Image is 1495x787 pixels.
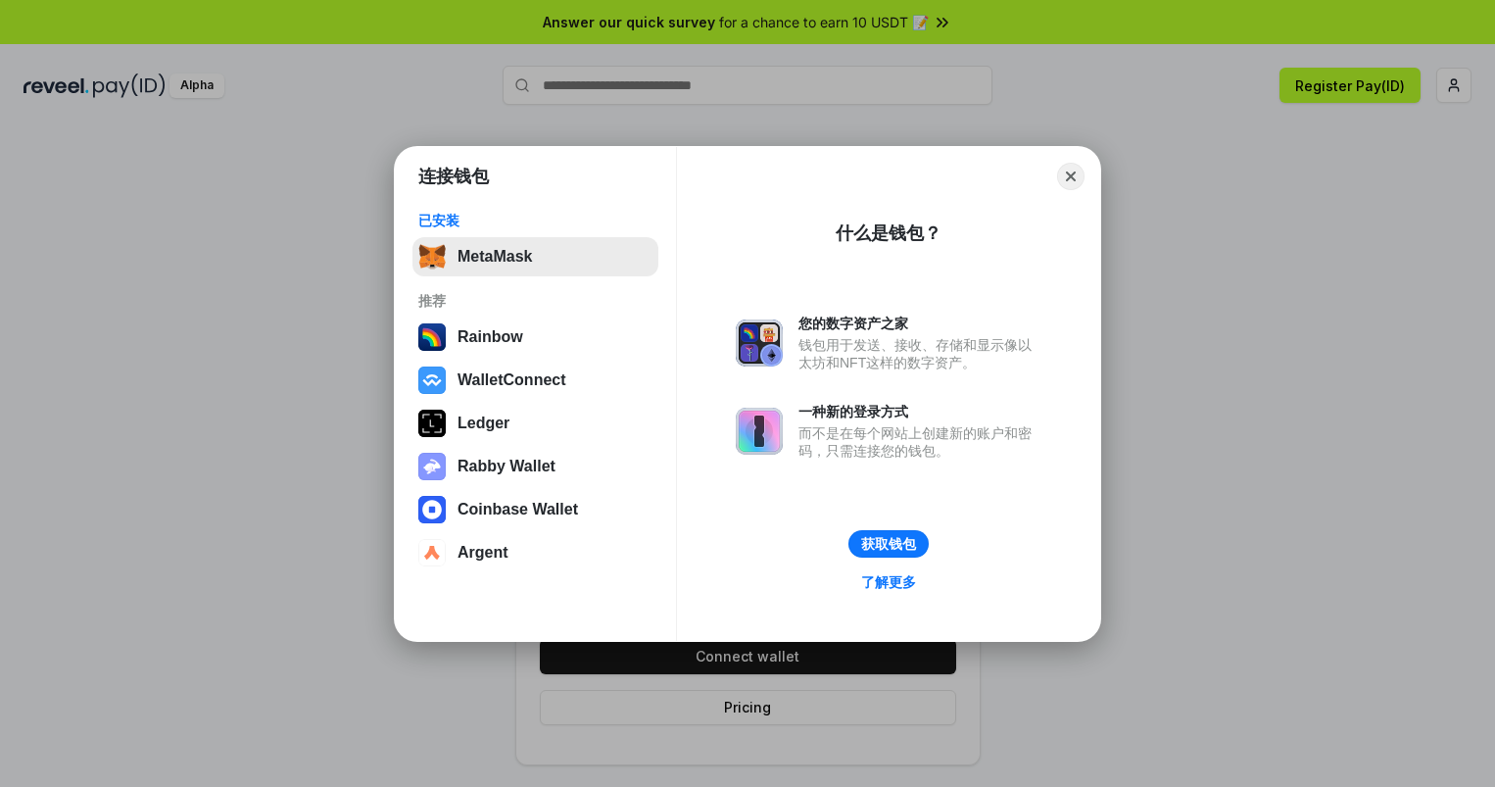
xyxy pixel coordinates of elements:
button: Rabby Wallet [412,447,658,486]
div: 推荐 [418,292,652,310]
div: Rabby Wallet [458,458,555,475]
div: 您的数字资产之家 [798,315,1041,332]
h1: 连接钱包 [418,165,489,188]
img: svg+xml,%3Csvg%20xmlns%3D%22http%3A%2F%2Fwww.w3.org%2F2000%2Fsvg%22%20fill%3D%22none%22%20viewBox... [736,320,783,367]
a: 了解更多 [849,569,928,595]
img: svg+xml,%3Csvg%20width%3D%22120%22%20height%3D%22120%22%20viewBox%3D%220%200%20120%20120%22%20fil... [418,323,446,351]
img: svg+xml,%3Csvg%20xmlns%3D%22http%3A%2F%2Fwww.w3.org%2F2000%2Fsvg%22%20fill%3D%22none%22%20viewBox... [736,408,783,455]
button: 获取钱包 [848,530,929,558]
img: svg+xml,%3Csvg%20fill%3D%22none%22%20height%3D%2233%22%20viewBox%3D%220%200%2035%2033%22%20width%... [418,243,446,271]
button: Argent [412,533,658,572]
div: Argent [458,544,508,562]
button: MetaMask [412,237,658,276]
div: 了解更多 [861,573,916,591]
div: 钱包用于发送、接收、存储和显示像以太坊和NFT这样的数字资产。 [798,336,1041,371]
button: Rainbow [412,318,658,357]
div: Ledger [458,415,509,432]
div: 获取钱包 [861,535,916,553]
div: Coinbase Wallet [458,501,578,518]
div: Rainbow [458,328,523,346]
img: svg+xml,%3Csvg%20width%3D%2228%22%20height%3D%2228%22%20viewBox%3D%220%200%2028%2028%22%20fill%3D... [418,539,446,566]
button: Close [1057,163,1085,190]
div: 已安装 [418,212,652,229]
div: MetaMask [458,248,532,266]
button: Ledger [412,404,658,443]
button: Coinbase Wallet [412,490,658,529]
div: 什么是钱包？ [836,221,941,245]
div: 一种新的登录方式 [798,403,1041,420]
img: svg+xml,%3Csvg%20xmlns%3D%22http%3A%2F%2Fwww.w3.org%2F2000%2Fsvg%22%20width%3D%2228%22%20height%3... [418,410,446,437]
img: svg+xml,%3Csvg%20xmlns%3D%22http%3A%2F%2Fwww.w3.org%2F2000%2Fsvg%22%20fill%3D%22none%22%20viewBox... [418,453,446,480]
img: svg+xml,%3Csvg%20width%3D%2228%22%20height%3D%2228%22%20viewBox%3D%220%200%2028%2028%22%20fill%3D... [418,496,446,523]
div: WalletConnect [458,371,566,389]
button: WalletConnect [412,361,658,400]
img: svg+xml,%3Csvg%20width%3D%2228%22%20height%3D%2228%22%20viewBox%3D%220%200%2028%2028%22%20fill%3D... [418,367,446,394]
div: 而不是在每个网站上创建新的账户和密码，只需连接您的钱包。 [798,424,1041,460]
